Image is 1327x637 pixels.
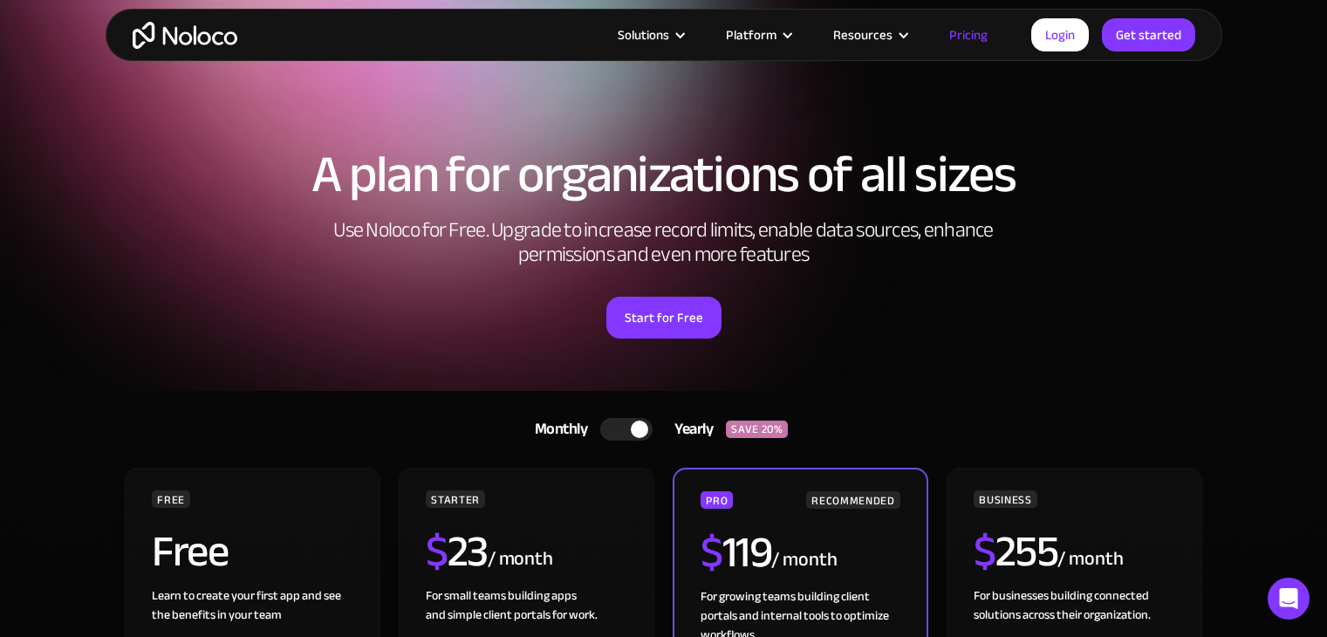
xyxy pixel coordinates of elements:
div: FREE [152,490,190,508]
div: Resources [833,24,893,46]
div: Solutions [618,24,669,46]
div: PRO [701,491,733,509]
div: RECOMMENDED [806,491,899,509]
h2: Free [152,530,228,573]
h2: 255 [974,530,1057,573]
div: Platform [704,24,811,46]
h2: 23 [426,530,488,573]
div: Yearly [653,416,726,442]
h1: A plan for organizations of all sizes [123,148,1205,201]
span: $ [426,510,448,592]
a: Start for Free [606,297,722,339]
a: Login [1031,18,1089,51]
div: SAVE 20% [726,421,788,438]
div: / month [488,545,553,573]
a: home [133,22,237,49]
div: / month [771,546,837,574]
div: Platform [726,24,776,46]
div: Open Intercom Messenger [1268,578,1310,620]
a: Pricing [927,24,1009,46]
div: BUSINESS [974,490,1036,508]
div: / month [1057,545,1123,573]
div: Solutions [596,24,704,46]
div: STARTER [426,490,484,508]
a: Get started [1102,18,1195,51]
div: Monthly [513,416,601,442]
div: Resources [811,24,927,46]
h2: 119 [701,531,771,574]
h2: Use Noloco for Free. Upgrade to increase record limits, enable data sources, enhance permissions ... [315,218,1013,267]
span: $ [974,510,995,592]
span: $ [701,511,722,593]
